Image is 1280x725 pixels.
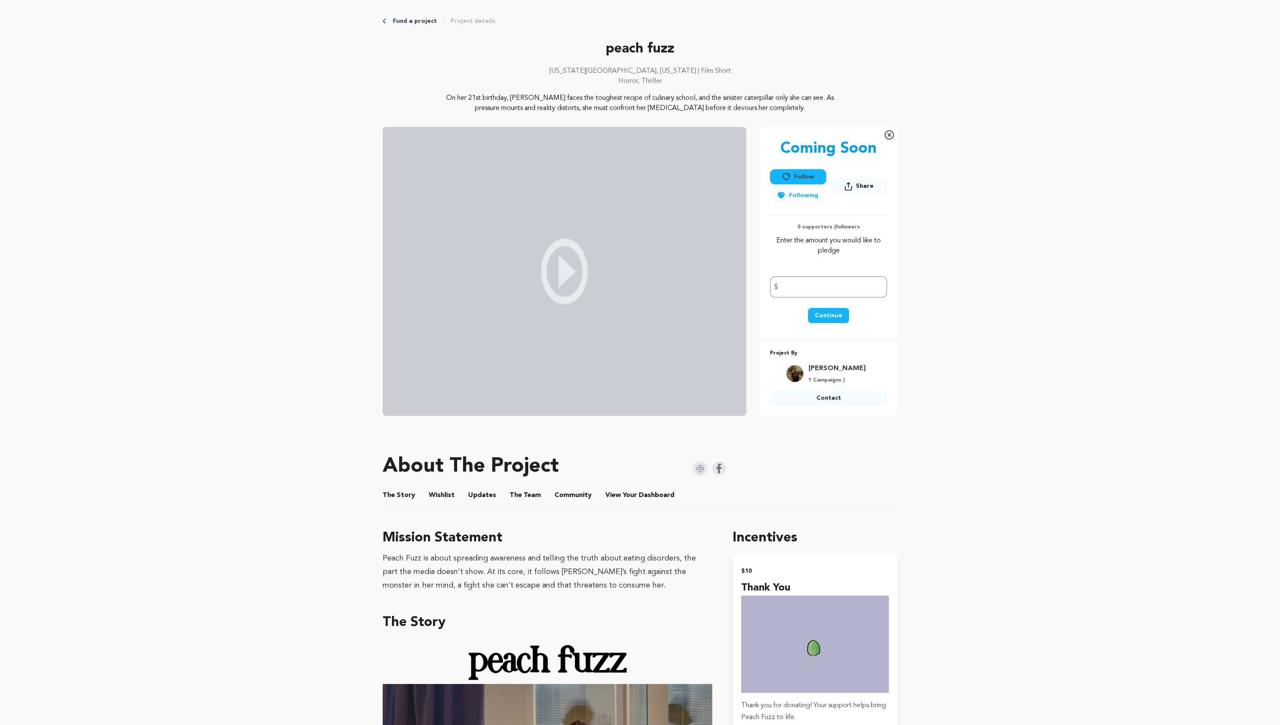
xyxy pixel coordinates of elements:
h3: The Story [383,612,712,633]
p: On her 21st birthday, [PERSON_NAME] faces the toughest recipe of culinary school, and the siniste... [434,93,846,113]
span: Team [510,490,541,500]
h1: About The Project [383,456,559,477]
p: Enter the amount you would like to pledge [770,236,887,256]
span: Updates [468,490,496,500]
a: Fund a project [393,17,437,25]
p: Project By [770,349,887,358]
span: Dashboard [639,490,674,500]
h3: Mission Statement [383,528,712,548]
button: Follow [770,169,826,184]
span: Wishlist [429,490,455,500]
h2: $10 [741,565,889,577]
img: incentive [741,596,889,693]
div: Breadcrumb [383,17,897,25]
div: Peach Fuzz is about spreading awareness and telling the truth about eating disorders, the part th... [383,552,712,592]
button: Following [770,188,825,203]
a: ViewYourDashboard [605,490,676,500]
img: 11c4ddc8680d40de.jpg [786,365,803,382]
img: Seed&Spark Instagram Icon [693,461,707,476]
img: 1754857479-4-26%20draft%20peach%20fuzz%20pitch%20deck-9%20(10).png [383,636,712,684]
span: Community [554,490,592,500]
a: Project details [450,17,495,25]
a: Goto Hannah Sperling profile [808,363,866,373]
img: Seed&Spark Facebook Icon [712,461,726,475]
p: 0 supporters | followers [770,224,887,231]
p: Horror, Thriller [383,76,897,86]
p: 1 Campaigns | [808,377,866,384]
h4: Thank You [741,580,889,596]
p: Thank you for donating! Your support helps bring Peach Fuzz to life. [741,700,889,723]
span: The [510,490,522,500]
span: The [383,490,395,500]
button: Share [831,179,887,194]
h1: Incentives [733,528,897,548]
a: Contact [770,390,887,406]
span: Story [383,490,415,500]
p: peach fuzz [383,39,897,59]
span: $ [774,282,778,292]
span: Share [856,182,874,190]
button: Continue [808,308,849,323]
p: Coming Soon [781,140,877,157]
span: Share [831,179,887,198]
span: Your [605,490,676,500]
p: [US_STATE][GEOGRAPHIC_DATA], [US_STATE] | Film Short [383,66,897,76]
img: video_placeholder.jpg [383,127,746,416]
